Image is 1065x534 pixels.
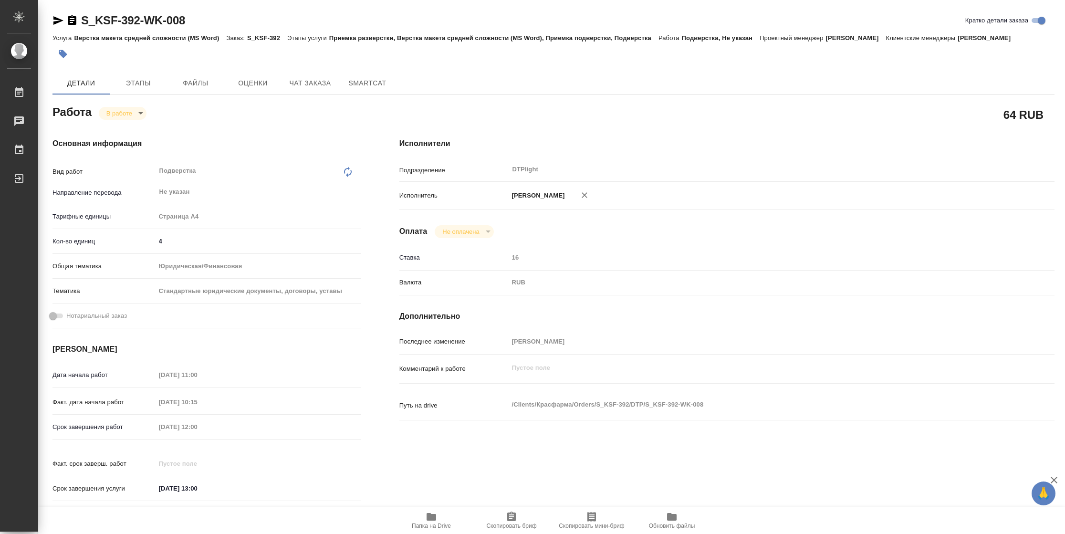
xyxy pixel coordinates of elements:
input: ✎ Введи что-нибудь [156,234,361,248]
p: Тематика [52,286,156,296]
p: Факт. срок заверш. работ [52,459,156,469]
p: Направление перевода [52,188,156,198]
a: S_KSF-392-WK-008 [81,14,185,27]
button: Скопировать ссылку [66,15,78,26]
p: Кол-во единиц [52,237,156,246]
p: Подверстка, Не указан [682,34,760,42]
div: В работе [435,225,493,238]
input: Пустое поле [156,395,239,409]
button: Скопировать бриф [471,507,552,534]
p: Вид работ [52,167,156,177]
p: Верстка макета средней сложности (MS Word) [74,34,226,42]
p: [PERSON_NAME] [509,191,565,200]
p: [PERSON_NAME] [958,34,1018,42]
h4: Исполнители [399,138,1055,149]
p: S_KSF-392 [247,34,287,42]
h4: Дополнительно [399,311,1055,322]
h4: Основная информация [52,138,361,149]
div: Юридическая/Финансовая [156,258,361,274]
h2: 64 RUB [1003,106,1044,123]
button: В работе [104,109,135,117]
p: Комментарий к работе [399,364,509,374]
p: Тарифные единицы [52,212,156,221]
span: Папка на Drive [412,523,451,529]
button: Удалить исполнителя [574,185,595,206]
span: 🙏 [1035,483,1052,503]
h2: Работа [52,103,92,120]
input: Пустое поле [156,420,239,434]
span: Оценки [230,77,276,89]
div: RUB [509,274,1000,291]
p: Проектный менеджер [760,34,825,42]
p: Срок завершения работ [52,422,156,432]
p: Путь на drive [399,401,509,410]
p: Исполнитель [399,191,509,200]
span: Кратко детали заказа [965,16,1028,25]
p: [PERSON_NAME] [826,34,886,42]
span: Скопировать бриф [486,523,536,529]
button: Обновить файлы [632,507,712,534]
p: Дата начала работ [52,370,156,380]
input: Пустое поле [156,368,239,382]
p: Валюта [399,278,509,287]
button: Скопировать мини-бриф [552,507,632,534]
p: Последнее изменение [399,337,509,346]
input: Пустое поле [156,457,239,471]
span: Чат заказа [287,77,333,89]
button: 🙏 [1032,482,1055,505]
p: Услуга [52,34,74,42]
span: Нотариальный заказ [66,311,127,321]
div: Стандартные юридические документы, договоры, уставы [156,283,361,299]
button: Добавить тэг [52,43,73,64]
div: В работе [99,107,146,120]
span: Обновить файлы [649,523,695,529]
p: Общая тематика [52,262,156,271]
div: Страница А4 [156,209,361,225]
h4: [PERSON_NAME] [52,344,361,355]
button: Скопировать ссылку для ЯМессенджера [52,15,64,26]
span: Детали [58,77,104,89]
span: Скопировать мини-бриф [559,523,624,529]
p: Клиентские менеджеры [886,34,958,42]
button: Не оплачена [439,228,482,236]
h4: Оплата [399,226,428,237]
span: Файлы [173,77,219,89]
input: Пустое поле [509,251,1000,264]
p: Заказ: [226,34,247,42]
p: Срок завершения услуги [52,484,156,493]
span: Этапы [115,77,161,89]
p: Подразделение [399,166,509,175]
p: Приемка разверстки, Верстка макета средней сложности (MS Word), Приемка подверстки, Подверстка [329,34,658,42]
p: Факт. дата начала работ [52,398,156,407]
span: SmartCat [345,77,390,89]
textarea: /Clients/Красфарма/Orders/S_KSF-392/DTP/S_KSF-392-WK-008 [509,397,1000,413]
button: Папка на Drive [391,507,471,534]
p: Этапы услуги [287,34,329,42]
input: ✎ Введи что-нибудь [156,482,239,495]
input: Пустое поле [509,335,1000,348]
p: Ставка [399,253,509,262]
p: Работа [658,34,682,42]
